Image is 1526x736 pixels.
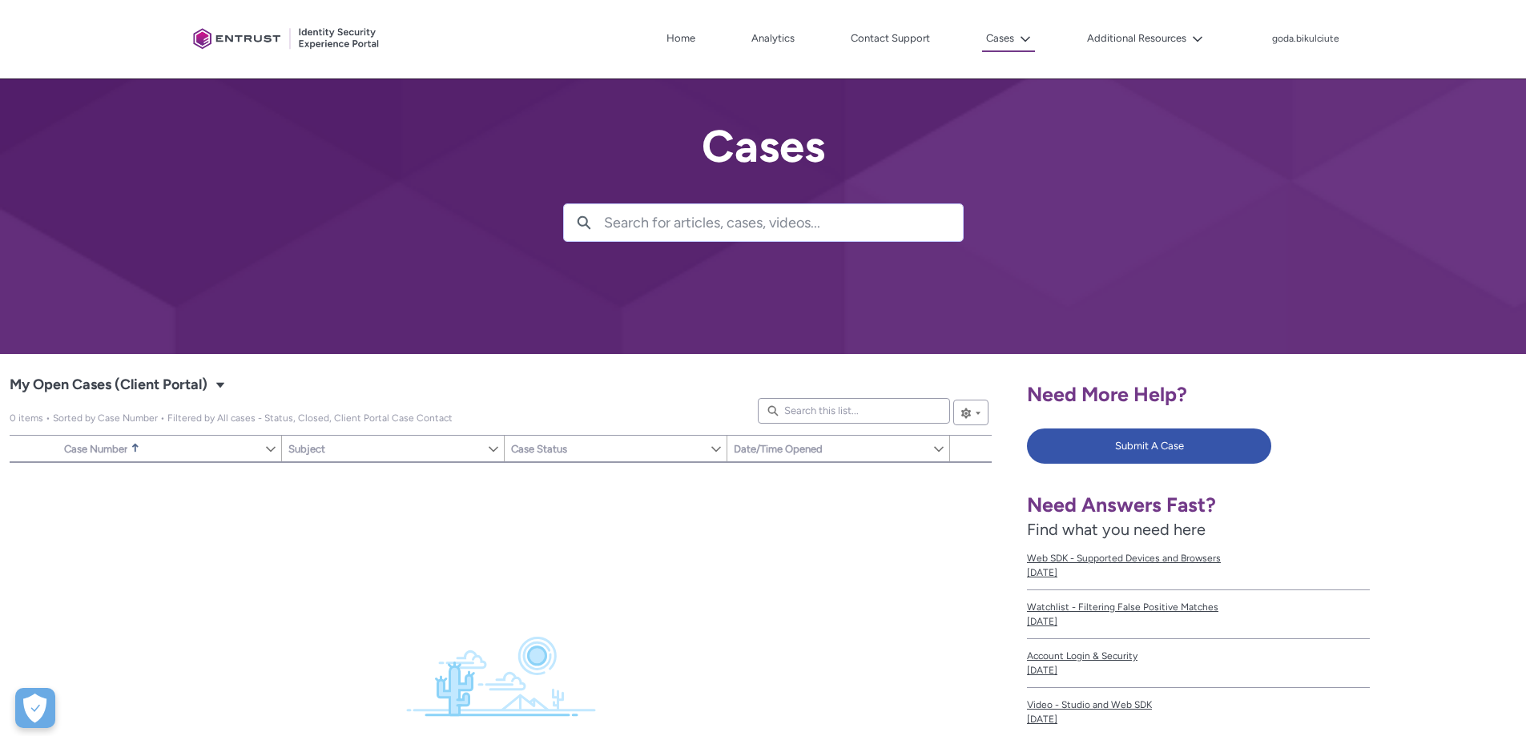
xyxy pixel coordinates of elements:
[10,372,207,398] span: My Open Cases (Client Portal)
[1027,590,1370,639] a: Watchlist - Filtering False Positive Matches[DATE]
[1027,616,1057,627] lightning-formatted-date-time: [DATE]
[1027,649,1370,663] span: Account Login & Security
[847,26,934,50] a: Contact Support
[1027,714,1057,725] lightning-formatted-date-time: [DATE]
[604,204,963,241] input: Search for articles, cases, videos...
[1027,541,1370,590] a: Web SDK - Supported Devices and Browsers[DATE]
[58,436,264,461] a: Case Number
[564,204,604,241] button: Search
[1027,698,1370,712] span: Video - Studio and Web SDK
[1027,665,1057,676] lightning-formatted-date-time: [DATE]
[282,436,487,461] a: Subject
[953,400,988,425] button: List View Controls
[563,122,964,171] h2: Cases
[10,462,992,463] table: My Open Cases (Client Portal)
[10,412,453,424] span: My Open Cases (Client Portal)
[662,26,699,50] a: Home
[64,443,127,455] span: Case Number
[982,26,1035,52] button: Cases
[758,398,950,424] input: Search this list...
[505,436,710,461] a: Case Status
[15,688,55,728] button: Open Preferences
[747,26,799,50] a: Analytics, opens in new tab
[1027,382,1187,406] span: Need More Help?
[1027,600,1370,614] span: Watchlist - Filtering False Positive Matches
[1027,520,1206,539] span: Find what you need here
[1027,493,1370,517] h1: Need Answers Fast?
[15,688,55,728] div: Cookie Preferences
[1027,551,1370,565] span: Web SDK - Supported Devices and Browsers
[1027,567,1057,578] lightning-formatted-date-time: [DATE]
[1271,30,1340,46] button: User Profile goda.bikulciute
[1083,26,1207,50] button: Additional Resources
[1027,639,1370,688] a: Account Login & Security[DATE]
[1272,34,1339,45] p: goda.bikulciute
[727,436,932,461] a: Date/Time Opened
[211,375,230,394] button: Select a List View: Cases
[1027,428,1271,464] button: Submit A Case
